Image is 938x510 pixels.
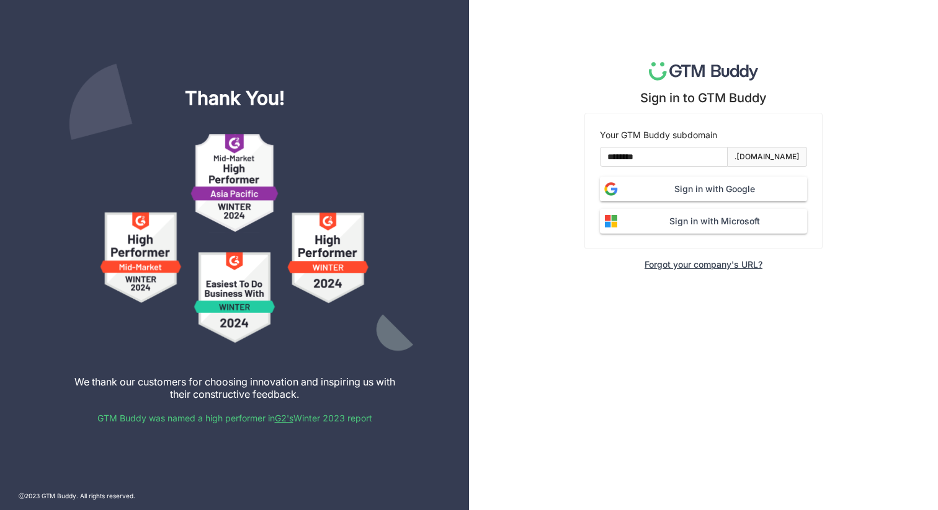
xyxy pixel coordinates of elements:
button: Sign in with Google [600,177,807,201]
span: Sign in with Microsoft [622,214,807,228]
img: logo [649,62,759,81]
div: Sign in to GTM Buddy [640,90,767,105]
button: Sign in with Microsoft [600,209,807,234]
a: G2's [275,413,293,423]
div: Forgot your company's URL? [645,259,762,270]
div: Your GTM Buddy subdomain [600,128,807,142]
span: Sign in with Google [622,182,807,196]
div: .[DOMAIN_NAME] [735,151,800,163]
img: microsoft.svg [600,210,622,232]
img: google_logo.png [600,178,622,200]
